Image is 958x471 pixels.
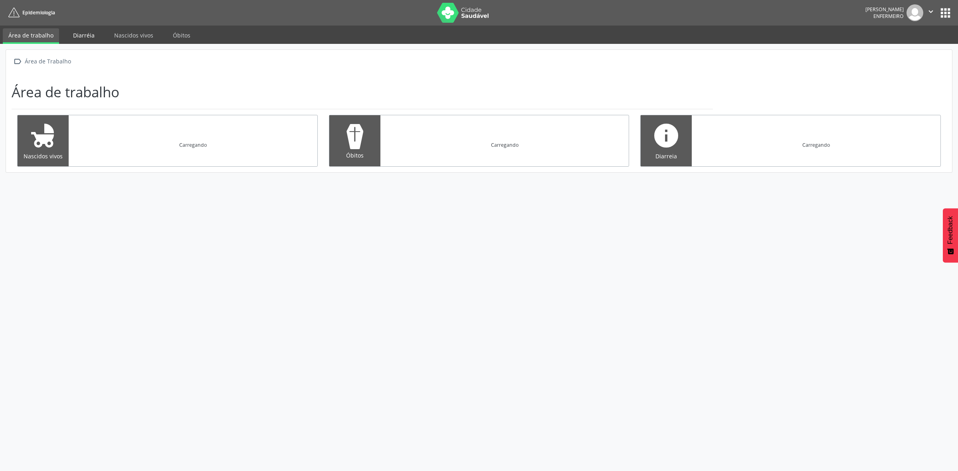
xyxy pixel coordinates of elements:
h1: Área de trabalho [12,84,119,101]
button: apps [938,6,952,20]
div: Diarreia [646,152,686,160]
div: Carregando [802,142,830,148]
a: Nascidos vivos [109,28,159,42]
a: Área de trabalho [3,28,59,44]
span: Enfermeiro [873,13,904,20]
a: Epidemiologia [6,6,55,19]
button:  [923,4,938,21]
div: Carregando [491,142,519,148]
div: [PERSON_NAME] [865,6,904,13]
div: Nascidos vivos [23,152,63,160]
a: Óbitos [167,28,196,42]
a: Diarréia [67,28,100,42]
div: Carregando [179,142,207,148]
button: Feedback - Mostrar pesquisa [943,208,958,262]
i:  [926,7,935,16]
span: Epidemiologia [22,9,55,16]
div: Área de Trabalho [23,55,72,67]
i:  [12,55,23,67]
div: Óbitos [335,151,375,160]
i: info [652,121,681,150]
img: img [907,4,923,21]
a:  Área de Trabalho [12,55,72,67]
i: child_friendly [29,121,57,150]
span: Feedback [947,216,954,244]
